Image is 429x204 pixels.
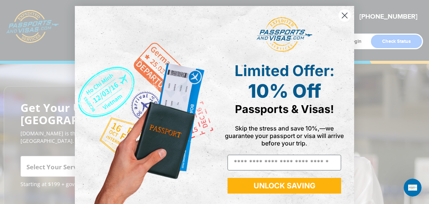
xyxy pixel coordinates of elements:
iframe: Intercom live chat [404,179,422,197]
span: Skip the stress and save 10%,—we guarantee your passport or visa will arrive before your trip. [225,125,344,147]
span: Passports & Visas! [235,103,334,116]
span: 10% Off [248,80,321,102]
button: UNLOCK SAVING [228,178,341,194]
img: passports and visas [257,17,312,52]
span: Limited Offer: [235,62,334,80]
button: Close dialog [338,9,351,22]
